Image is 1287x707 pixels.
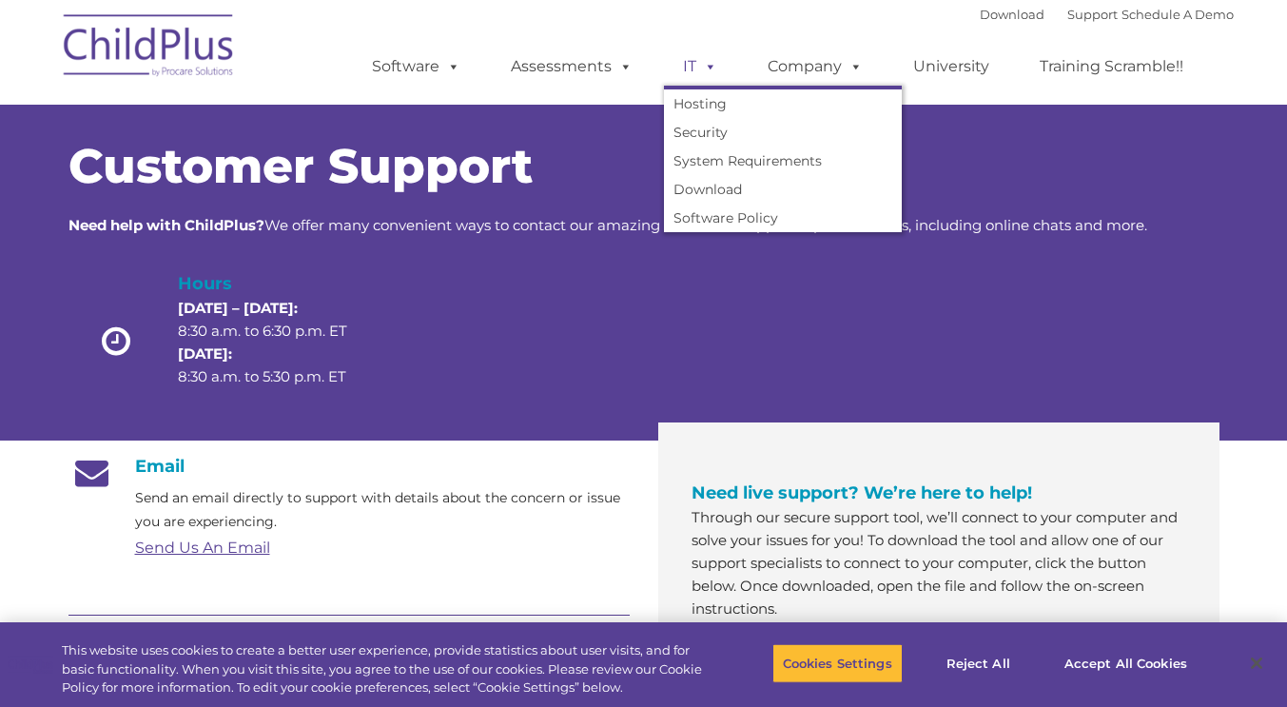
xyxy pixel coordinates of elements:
[178,270,380,297] h4: Hours
[664,204,902,232] a: Software Policy
[749,48,882,86] a: Company
[664,48,736,86] a: IT
[692,482,1032,503] span: Need live support? We’re here to help!
[980,7,1234,22] font: |
[664,89,902,118] a: Hosting
[692,506,1186,620] p: Through our secure support tool, we’ll connect to your computer and solve your issues for you! To...
[1067,7,1118,22] a: Support
[54,1,244,96] img: ChildPlus by Procare Solutions
[62,641,708,697] div: This website uses cookies to create a better user experience, provide statistics about user visit...
[664,175,902,204] a: Download
[492,48,652,86] a: Assessments
[135,486,630,534] p: Send an email directly to support with details about the concern or issue you are experiencing.
[178,297,380,388] p: 8:30 a.m. to 6:30 p.m. ET 8:30 a.m. to 5:30 p.m. ET
[1121,7,1234,22] a: Schedule A Demo
[135,539,270,557] a: Send Us An Email
[1236,642,1277,684] button: Close
[894,48,1008,86] a: University
[1054,643,1198,683] button: Accept All Cookies
[664,118,902,147] a: Security
[353,48,479,86] a: Software
[68,216,1147,234] span: We offer many convenient ways to contact our amazing Customer Support representatives, including ...
[68,137,533,195] span: Customer Support
[178,299,298,317] strong: [DATE] – [DATE]:
[1021,48,1202,86] a: Training Scramble!!
[772,643,903,683] button: Cookies Settings
[980,7,1044,22] a: Download
[68,456,630,477] h4: Email
[178,344,232,363] strong: [DATE]:
[919,643,1038,683] button: Reject All
[664,147,902,175] a: System Requirements
[68,216,264,234] strong: Need help with ChildPlus?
